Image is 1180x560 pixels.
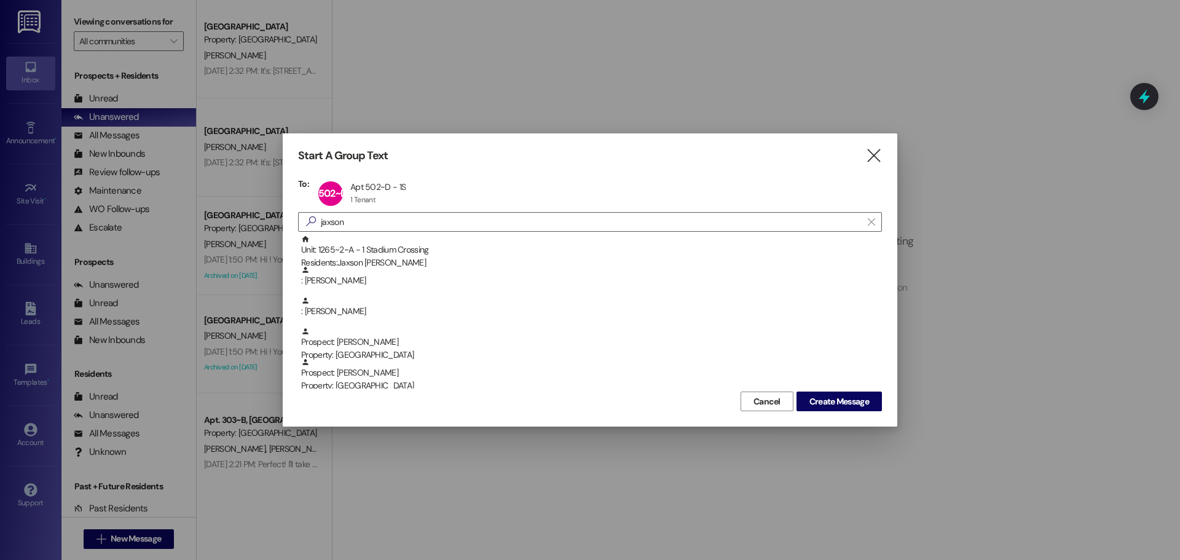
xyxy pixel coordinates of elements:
div: Unit: 1265~2~A - 1 Stadium CrossingResidents:Jaxson [PERSON_NAME] [298,235,882,266]
button: Clear text [862,213,881,231]
button: Cancel [741,392,793,411]
div: Property: [GEOGRAPHIC_DATA] [301,379,882,392]
div: Unit: 1265~2~A - 1 Stadium Crossing [301,235,882,270]
i:  [865,149,882,162]
i:  [301,215,321,228]
div: Residents: Jaxson [PERSON_NAME] [301,256,882,269]
button: Create Message [796,392,882,411]
div: Prospect: [PERSON_NAME] [301,358,882,393]
div: Prospect: [PERSON_NAME]Property: [GEOGRAPHIC_DATA] [298,358,882,388]
div: Apt 502~D - 1S [350,181,406,192]
span: 502~D [318,187,347,200]
div: : [PERSON_NAME] [301,296,882,318]
h3: Start A Group Text [298,149,388,163]
div: Prospect: [PERSON_NAME] [301,327,882,362]
div: Property: [GEOGRAPHIC_DATA] [301,349,882,361]
span: Cancel [753,395,781,408]
div: : [PERSON_NAME] [298,266,882,296]
div: Prospect: [PERSON_NAME]Property: [GEOGRAPHIC_DATA] [298,327,882,358]
div: : [PERSON_NAME] [298,296,882,327]
div: 1 Tenant [350,195,376,205]
h3: To: [298,178,309,189]
div: : [PERSON_NAME] [301,266,882,287]
i:  [868,217,875,227]
input: Search for any contact or apartment [321,213,862,231]
span: Create Message [809,395,869,408]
